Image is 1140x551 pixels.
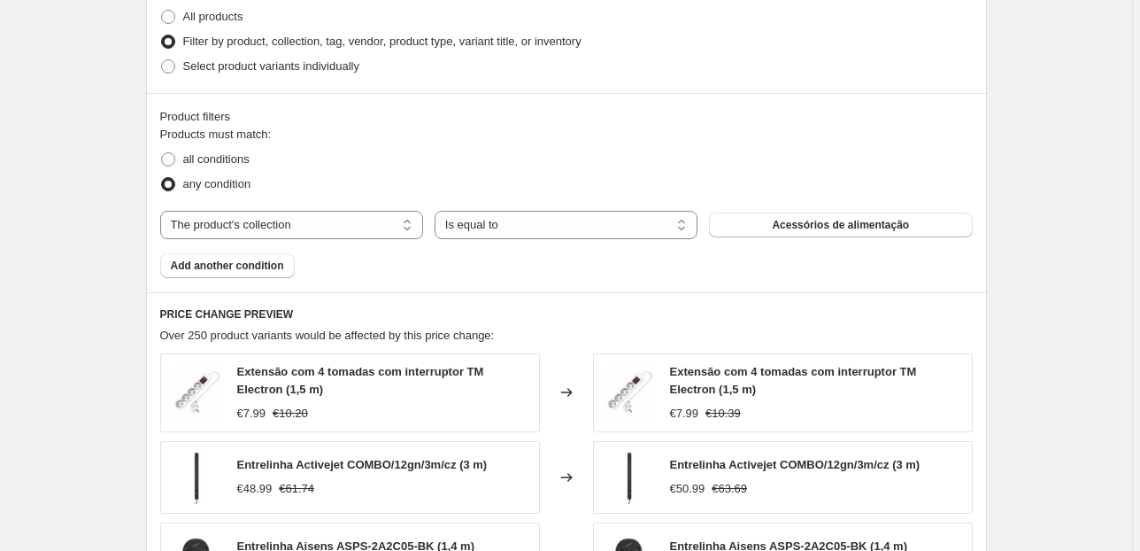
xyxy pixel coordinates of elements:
img: entrelinha-activejet-combo-12gn-3m-cz-3-m_787959_80x.jpg [603,451,656,504]
span: All products [183,10,243,23]
img: extensao-com-4-tomadas-com-interruptor-tm-electron-1-5-m_1102304_80x.jpg [170,366,223,419]
strike: €10.20 [273,405,308,423]
span: Filter by product, collection, tag, vendor, product type, variant title, or inventory [183,35,582,48]
button: Add another condition [160,253,295,278]
img: extensao-com-4-tomadas-com-interruptor-tm-electron-1-5-m_1102304_80x.jpg [603,366,656,419]
strike: €10.39 [705,405,741,423]
div: Product filters [160,108,973,126]
span: Products must match: [160,128,272,141]
span: all conditions [183,152,250,166]
span: Acessórios de alimentação [772,218,909,232]
span: Select product variants individually [183,59,359,73]
div: €48.99 [237,480,273,498]
button: Acessórios de alimentação [709,213,972,237]
div: €7.99 [237,405,266,423]
span: Entrelinha Activejet COMBO/12gn/3m/cz (3 m) [237,458,488,471]
strike: €63.69 [712,480,747,498]
h6: PRICE CHANGE PREVIEW [160,307,973,322]
span: Entrelinha Activejet COMBO/12gn/3m/cz (3 m) [670,458,920,471]
span: Extensão com 4 tomadas com interruptor TM Electron (1,5 m) [237,365,484,396]
div: €50.99 [670,480,705,498]
img: entrelinha-activejet-combo-12gn-3m-cz-3-m_787959_80x.jpg [170,451,223,504]
strike: €61.74 [279,480,314,498]
span: any condition [183,177,251,190]
div: €7.99 [670,405,699,423]
span: Over 250 product variants would be affected by this price change: [160,329,495,342]
span: Add another condition [171,259,284,273]
span: Extensão com 4 tomadas com interruptor TM Electron (1,5 m) [670,365,917,396]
